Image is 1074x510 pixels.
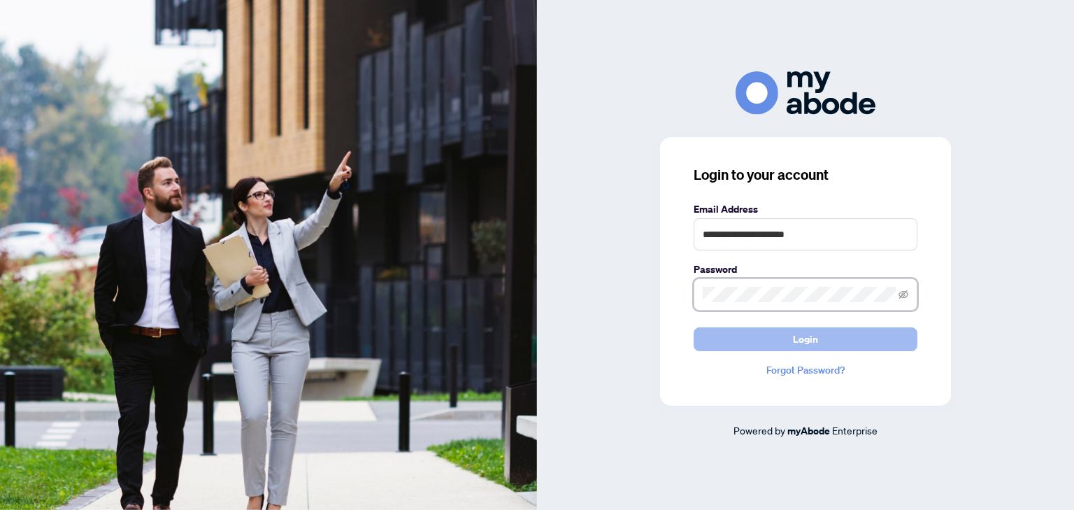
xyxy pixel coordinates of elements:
[694,201,917,217] label: Email Address
[787,423,830,439] a: myAbode
[736,71,875,114] img: ma-logo
[694,262,917,277] label: Password
[694,165,917,185] h3: Login to your account
[793,328,818,350] span: Login
[898,290,908,299] span: eye-invisible
[694,327,917,351] button: Login
[733,424,785,437] span: Powered by
[694,362,917,378] a: Forgot Password?
[832,424,878,437] span: Enterprise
